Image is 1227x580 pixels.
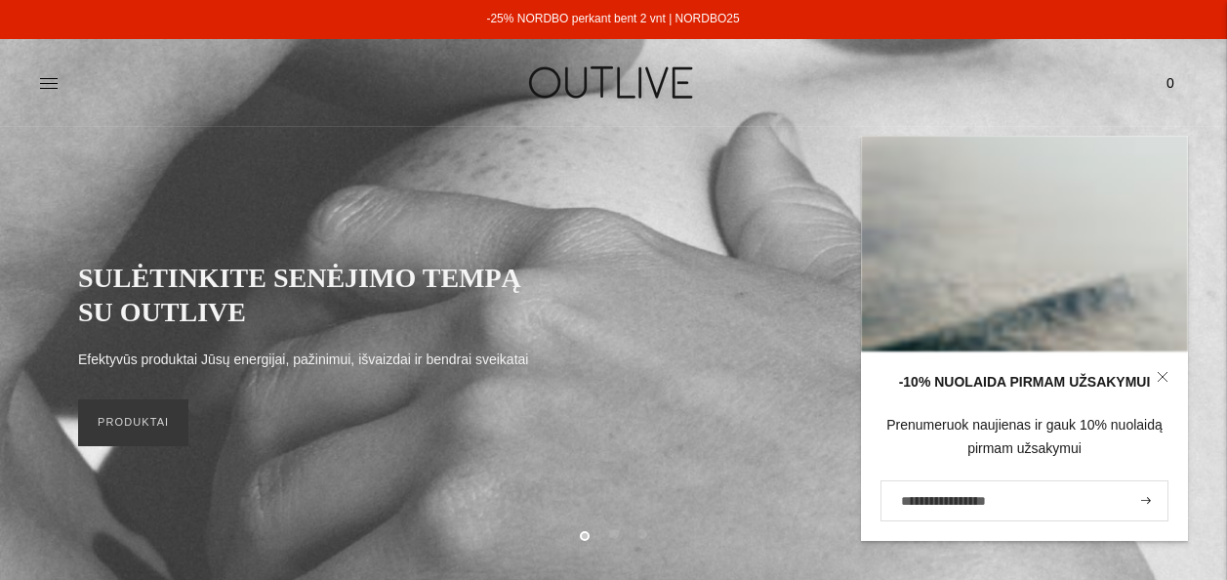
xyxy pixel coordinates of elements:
[637,529,647,539] button: Move carousel to slide 3
[78,261,547,329] h2: SULĖTINKITE SENĖJIMO TEMPĄ SU OUTLIVE
[486,12,739,25] a: -25% NORDBO perkant bent 2 vnt | NORDBO25
[1157,69,1184,97] span: 0
[580,531,590,541] button: Move carousel to slide 1
[609,529,619,539] button: Move carousel to slide 2
[78,349,528,372] p: Efektyvūs produktai Jūsų energijai, pažinimui, išvaizdai ir bendrai sveikatai
[491,49,735,116] img: OUTLIVE
[880,414,1168,461] div: Prenumeruok naujienas ir gauk 10% nuolaidą pirmam užsakymui
[78,399,188,446] a: PRODUKTAI
[880,371,1168,394] div: -10% NUOLAIDA PIRMAM UŽSAKYMUI
[1153,62,1188,104] a: 0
